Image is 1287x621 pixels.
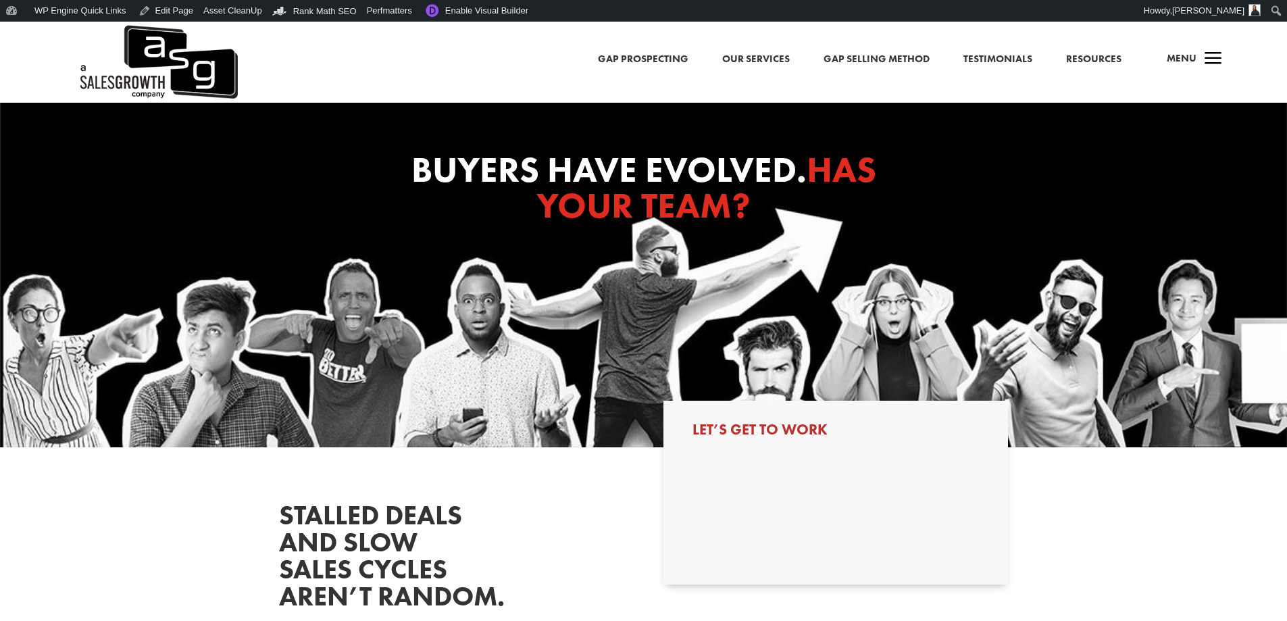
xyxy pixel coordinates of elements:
[722,51,790,68] a: Our Services
[824,51,930,68] a: Gap Selling Method
[1200,46,1227,73] span: a
[374,152,914,230] h1: Buyers Have Evolved.
[1172,5,1244,16] span: [PERSON_NAME]
[692,461,979,562] iframe: Form 0
[293,6,357,16] span: Rank Math SEO
[78,22,238,103] img: ASG Co. Logo
[536,147,876,228] span: Has Your Team?
[78,22,238,103] a: A Sales Growth Company Logo
[279,502,482,617] h2: Stalled deals and slow sales cycles aren’t random.
[692,422,979,444] h3: Let’s Get to Work
[1066,51,1121,68] a: Resources
[598,51,688,68] a: Gap Prospecting
[963,51,1032,68] a: Testimonials
[1167,51,1196,65] span: Menu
